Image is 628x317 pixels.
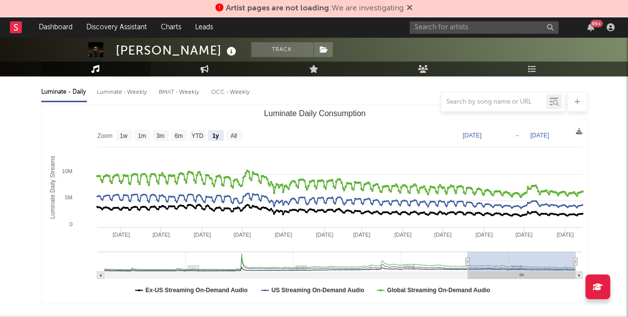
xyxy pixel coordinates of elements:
[463,132,482,139] text: [DATE]
[353,232,370,238] text: [DATE]
[69,221,72,227] text: 0
[233,232,251,238] text: [DATE]
[264,109,365,118] text: Luminate Daily Consumption
[41,84,87,101] div: Luminate - Daily
[514,132,520,139] text: →
[65,194,72,200] text: 5M
[194,232,211,238] text: [DATE]
[62,168,72,174] text: 10M
[138,132,146,139] text: 1m
[394,232,412,238] text: [DATE]
[587,23,594,31] button: 99+
[120,132,128,139] text: 1w
[79,17,154,37] a: Discovery Assistant
[515,232,532,238] text: [DATE]
[556,232,573,238] text: [DATE]
[230,132,237,139] text: All
[156,132,164,139] text: 3m
[251,42,313,57] button: Track
[152,232,170,238] text: [DATE]
[154,17,188,37] a: Charts
[407,4,413,12] span: Dismiss
[174,132,183,139] text: 6m
[271,287,364,294] text: US Streaming On-Demand Audio
[211,84,251,101] div: OCC - Weekly
[226,4,404,12] span: : We are investigating
[410,21,558,34] input: Search for artists
[188,17,220,37] a: Leads
[112,232,130,238] text: [DATE]
[97,132,113,139] text: Zoom
[191,132,203,139] text: YTD
[212,132,219,139] text: 1y
[116,42,239,59] div: [PERSON_NAME]
[475,232,492,238] text: [DATE]
[434,232,451,238] text: [DATE]
[145,287,248,294] text: Ex-US Streaming On-Demand Audio
[32,17,79,37] a: Dashboard
[226,4,329,12] span: Artist pages are not loading
[387,287,490,294] text: Global Streaming On-Demand Audio
[275,232,292,238] text: [DATE]
[441,98,546,106] input: Search by song name or URL
[97,84,149,101] div: Luminate - Weekly
[42,105,587,304] svg: Luminate Daily Consumption
[590,20,603,27] div: 99 +
[316,232,333,238] text: [DATE]
[159,84,201,101] div: BMAT - Weekly
[49,156,56,219] text: Luminate Daily Streams
[530,132,549,139] text: [DATE]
